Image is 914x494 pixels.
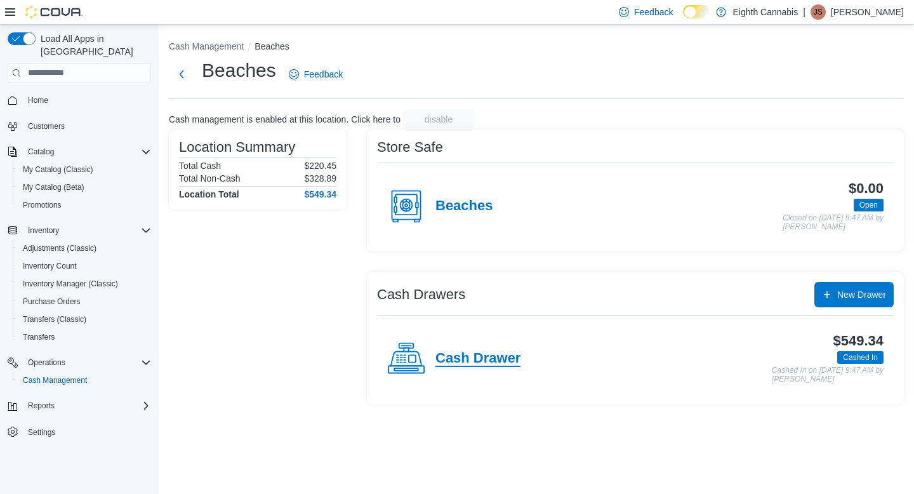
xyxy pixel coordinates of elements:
span: Inventory Manager (Classic) [18,276,151,291]
span: Promotions [23,200,62,210]
div: Janae Smiley-Lewis [811,4,826,20]
span: Settings [28,427,55,437]
span: Operations [28,357,65,368]
button: Reports [3,397,156,415]
img: Cova [25,6,83,18]
span: Transfers [23,332,55,342]
a: Settings [23,425,60,440]
h6: Total Non-Cash [179,173,241,184]
span: Cashed In [843,352,878,363]
span: Inventory Count [23,261,77,271]
nav: An example of EuiBreadcrumbs [169,40,904,55]
span: My Catalog (Classic) [18,162,151,177]
a: Home [23,93,53,108]
h3: $0.00 [849,181,884,196]
button: New Drawer [814,282,894,307]
p: $220.45 [304,161,336,171]
a: My Catalog (Beta) [18,180,89,195]
span: Transfers (Classic) [23,314,86,324]
span: Customers [23,118,151,134]
span: JS [814,4,823,20]
h3: Store Safe [377,140,443,155]
span: Inventory Count [18,258,151,274]
p: Closed on [DATE] 9:47 AM by [PERSON_NAME] [783,214,884,231]
button: Promotions [13,196,156,214]
h4: Location Total [179,189,239,199]
button: Customers [3,117,156,135]
span: Inventory Manager (Classic) [23,279,118,289]
button: Adjustments (Classic) [13,239,156,257]
button: Operations [23,355,70,370]
a: Inventory Count [18,258,82,274]
button: Cash Management [169,41,244,51]
span: Catalog [23,144,151,159]
a: Transfers [18,330,60,345]
button: Next [169,62,194,87]
a: Promotions [18,197,67,213]
span: Purchase Orders [23,297,81,307]
a: Cash Management [18,373,92,388]
p: $328.89 [304,173,336,184]
button: Operations [3,354,156,371]
span: Transfers (Classic) [18,312,151,327]
button: Settings [3,422,156,441]
a: Customers [23,119,70,134]
span: New Drawer [837,288,886,301]
p: Cash management is enabled at this location. Click here to [169,114,401,124]
span: Inventory [28,225,59,236]
span: Reports [23,398,151,413]
button: Inventory [23,223,64,238]
nav: Complex example [8,86,151,474]
button: Transfers (Classic) [13,310,156,328]
span: disable [425,113,453,126]
h3: Location Summary [179,140,295,155]
input: Dark Mode [683,5,710,18]
button: Inventory Count [13,257,156,275]
h4: Cash Drawer [435,350,520,367]
button: Home [3,91,156,109]
span: Reports [28,401,55,411]
button: Cash Management [13,371,156,389]
button: Purchase Orders [13,293,156,310]
a: Feedback [284,62,348,87]
span: Cashed In [837,351,884,364]
h3: Cash Drawers [377,287,465,302]
a: Purchase Orders [18,294,86,309]
button: Beaches [255,41,289,51]
span: My Catalog (Beta) [18,180,151,195]
span: Dark Mode [683,18,684,19]
span: Adjustments (Classic) [18,241,151,256]
span: Catalog [28,147,54,157]
span: Load All Apps in [GEOGRAPHIC_DATA] [36,32,151,58]
span: Transfers [18,330,151,345]
span: Inventory [23,223,151,238]
p: Cashed In on [DATE] 9:47 AM by [PERSON_NAME] [772,366,884,384]
p: | [803,4,805,20]
a: Adjustments (Classic) [18,241,102,256]
a: Transfers (Classic) [18,312,91,327]
span: My Catalog (Beta) [23,182,84,192]
h4: $549.34 [304,189,336,199]
a: My Catalog (Classic) [18,162,98,177]
span: Customers [28,121,65,131]
button: Transfers [13,328,156,346]
span: Open [859,199,878,211]
h4: Beaches [435,198,493,215]
span: Home [23,92,151,108]
p: Eighth Cannabis [732,4,798,20]
button: disable [403,109,474,130]
span: Purchase Orders [18,294,151,309]
p: [PERSON_NAME] [831,4,904,20]
button: Reports [23,398,60,413]
a: Inventory Manager (Classic) [18,276,123,291]
span: Cash Management [18,373,151,388]
span: My Catalog (Classic) [23,164,93,175]
span: Open [854,199,884,211]
h3: $549.34 [833,333,884,349]
button: My Catalog (Beta) [13,178,156,196]
span: Feedback [634,6,673,18]
button: Inventory Manager (Classic) [13,275,156,293]
span: Settings [23,424,151,439]
h1: Beaches [202,58,276,83]
button: Catalog [3,143,156,161]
